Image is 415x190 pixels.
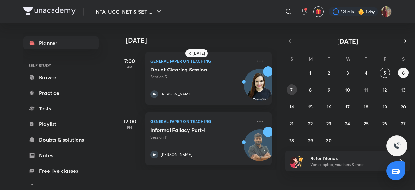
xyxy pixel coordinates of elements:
[287,118,297,129] button: September 21, 2025
[342,68,353,78] button: September 3, 2025
[383,104,387,110] abbr: September 19, 2025
[364,104,368,110] abbr: September 18, 2025
[287,135,297,146] button: September 28, 2025
[310,155,390,162] h6: Refer friends
[358,8,364,15] img: streak
[345,120,350,127] abbr: September 24, 2025
[328,70,330,76] abbr: September 2, 2025
[381,6,392,17] img: Srishti Sharma
[126,36,278,44] h4: [DATE]
[342,84,353,95] button: September 10, 2025
[364,87,368,93] abbr: September 11, 2025
[401,120,406,127] abbr: September 27, 2025
[305,118,315,129] button: September 22, 2025
[398,68,409,78] button: September 6, 2025
[324,101,334,112] button: September 16, 2025
[346,56,350,62] abbr: Wednesday
[150,66,231,73] h5: Doubt Clearing Session
[305,135,315,146] button: September 29, 2025
[23,7,76,17] a: Company Logo
[92,5,167,18] button: NTA-UGC-NET & SET ...
[313,6,324,17] button: avatar
[324,118,334,129] button: September 23, 2025
[117,57,143,65] h5: 7:00
[23,164,99,177] a: Free live classes
[361,84,371,95] button: September 11, 2025
[244,133,275,164] img: Avatar
[150,57,252,65] p: General Paper on Teaching
[380,84,390,95] button: September 12, 2025
[401,104,406,110] abbr: September 20, 2025
[380,101,390,112] button: September 19, 2025
[308,104,313,110] abbr: September 15, 2025
[365,56,367,62] abbr: Thursday
[305,84,315,95] button: September 8, 2025
[23,118,99,131] a: Playlist
[346,70,349,76] abbr: September 3, 2025
[398,101,409,112] button: September 20, 2025
[308,120,313,127] abbr: September 22, 2025
[382,120,387,127] abbr: September 26, 2025
[309,87,312,93] abbr: September 8, 2025
[365,70,367,76] abbr: September 4, 2025
[328,56,330,62] abbr: Tuesday
[364,120,369,127] abbr: September 25, 2025
[401,87,406,93] abbr: September 13, 2025
[337,37,358,45] span: [DATE]
[402,70,405,76] abbr: September 6, 2025
[308,137,313,144] abbr: September 29, 2025
[23,71,99,84] a: Browse
[150,127,231,133] h5: Informal Fallacy Part-I
[290,56,293,62] abbr: Sunday
[290,87,293,93] abbr: September 7, 2025
[309,56,313,62] abbr: Monday
[193,51,205,56] h6: [DATE]
[326,120,331,127] abbr: September 23, 2025
[117,65,143,69] p: AM
[289,137,294,144] abbr: September 28, 2025
[161,91,192,97] p: [PERSON_NAME]
[345,104,350,110] abbr: September 17, 2025
[310,162,390,168] p: Win a laptop, vouchers & more
[161,152,192,158] p: [PERSON_NAME]
[23,36,99,49] a: Planner
[290,155,303,168] img: referral
[361,68,371,78] button: September 4, 2025
[150,118,252,125] p: General Paper on Teaching
[23,149,99,162] a: Notes
[150,74,252,80] p: Session 5
[393,142,401,150] img: ttu
[342,101,353,112] button: September 17, 2025
[402,56,405,62] abbr: Saturday
[361,118,371,129] button: September 25, 2025
[305,68,315,78] button: September 1, 2025
[23,60,99,71] h6: SELF STUDY
[326,137,332,144] abbr: September 30, 2025
[328,87,330,93] abbr: September 9, 2025
[398,84,409,95] button: September 13, 2025
[23,102,99,115] a: Tests
[23,86,99,99] a: Practice
[294,36,401,45] button: [DATE]
[361,101,371,112] button: September 18, 2025
[305,101,315,112] button: September 15, 2025
[23,7,76,15] img: Company Logo
[398,118,409,129] button: September 27, 2025
[287,84,297,95] button: September 7, 2025
[117,125,143,129] p: PM
[150,134,252,140] p: Session 11
[324,84,334,95] button: September 9, 2025
[345,87,350,93] abbr: September 10, 2025
[384,70,386,76] abbr: September 5, 2025
[383,87,387,93] abbr: September 12, 2025
[315,9,321,15] img: avatar
[324,135,334,146] button: September 30, 2025
[324,68,334,78] button: September 2, 2025
[327,104,331,110] abbr: September 16, 2025
[380,118,390,129] button: September 26, 2025
[117,118,143,125] h5: 12:00
[244,72,275,104] img: Avatar
[290,120,294,127] abbr: September 21, 2025
[342,118,353,129] button: September 24, 2025
[23,133,99,146] a: Doubts & solutions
